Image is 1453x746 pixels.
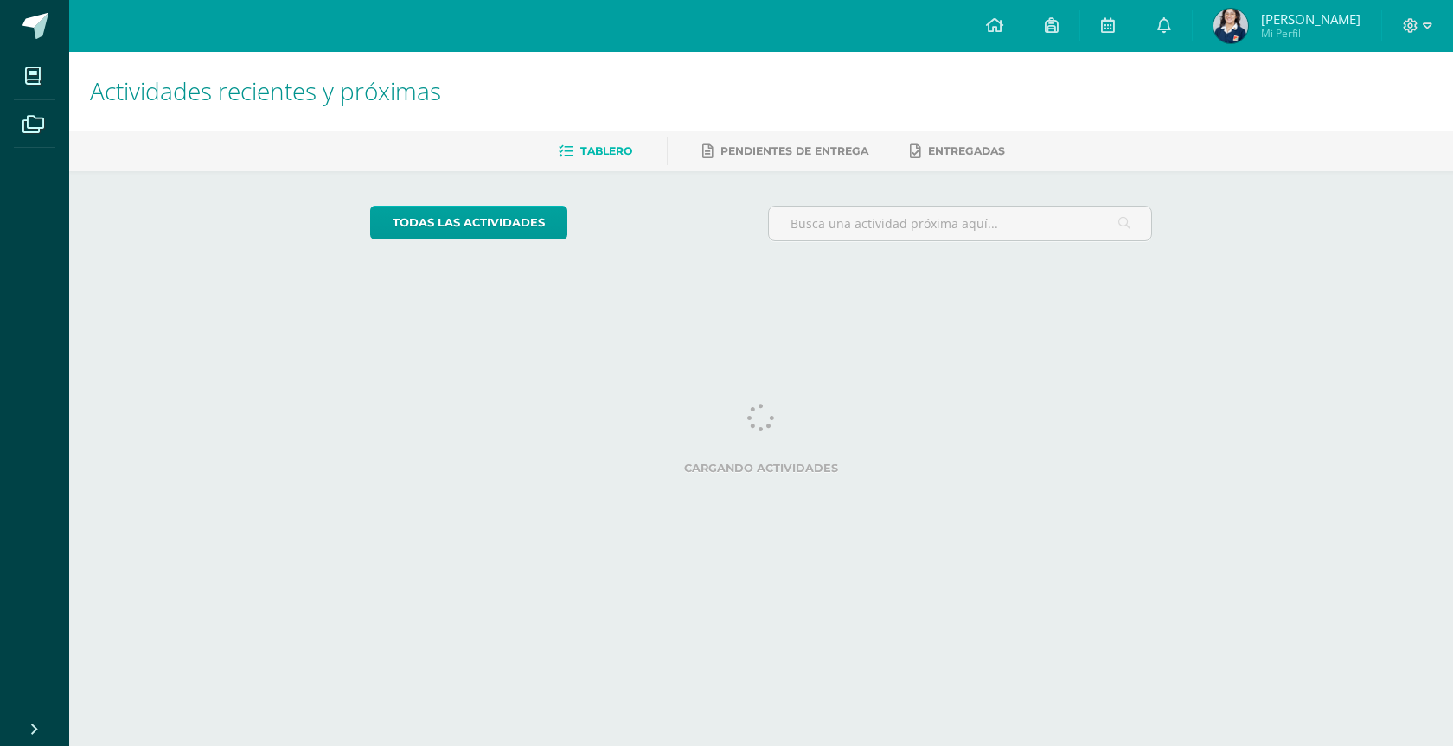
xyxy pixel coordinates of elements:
span: Entregadas [928,144,1005,157]
span: Mi Perfil [1261,26,1360,41]
a: Tablero [559,137,632,165]
a: Pendientes de entrega [702,137,868,165]
span: Pendientes de entrega [720,144,868,157]
a: todas las Actividades [370,206,567,239]
input: Busca una actividad próxima aquí... [769,207,1152,240]
span: [PERSON_NAME] [1261,10,1360,28]
span: Tablero [580,144,632,157]
a: Entregadas [910,137,1005,165]
img: bd3d84bdb825b35331ab2c7f1ece6066.png [1213,9,1248,43]
label: Cargando actividades [370,462,1153,475]
span: Actividades recientes y próximas [90,74,441,107]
